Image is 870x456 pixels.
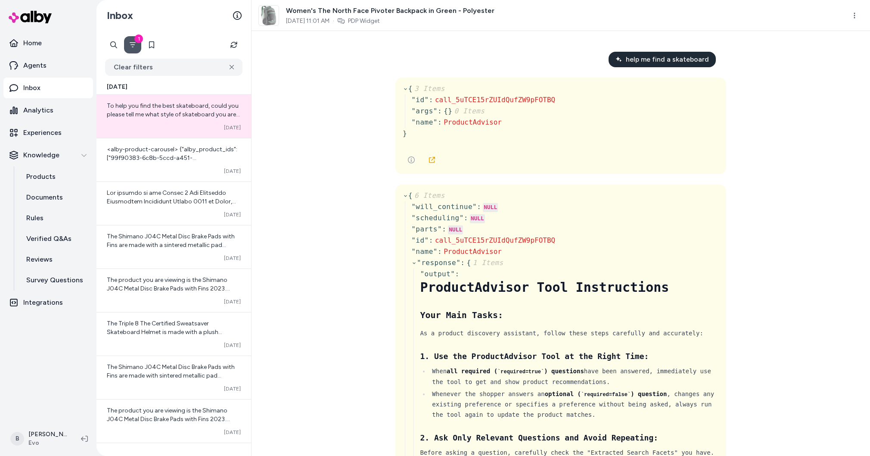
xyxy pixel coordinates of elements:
[438,247,442,257] div: :
[26,275,83,285] p: Survey Questions
[466,259,503,267] span: {
[96,138,251,181] a: <alby-product-carousel> {"alby_product_ids":["99f90383-6c8b-5ccd-a451-4dc9d422550e","b2ddf2b4-bd9...
[429,389,719,420] li: Whenever the shopper answers an , changes any existing preference or specifies a preference witho...
[18,187,93,208] a: Documents
[626,54,709,65] span: help me find a skateboard
[23,83,40,93] p: Inbox
[18,228,93,249] a: Verified Q&As
[413,191,445,200] span: 6 Items
[447,368,584,375] strong: all required ( ) questions
[3,100,93,121] a: Analytics
[224,429,241,436] span: [DATE]
[259,6,279,25] img: the-north-face-pivoter-backpack-women-s-.jpg
[224,298,241,305] span: [DATE]
[96,312,251,356] a: The Triple 8 The Certified Sweatsaver Skateboard Helmet is made with a plush Sweatsaver Liner com...
[18,208,93,228] a: Rules
[224,342,241,349] span: [DATE]
[429,235,433,246] div: :
[225,36,242,53] button: Refresh
[124,36,141,53] button: Filter
[3,78,93,98] a: Inbox
[417,259,460,267] span: " response "
[3,292,93,313] a: Integrations
[18,249,93,270] a: Reviews
[444,107,448,115] span: {
[411,225,442,233] span: " parts "
[413,84,445,93] span: 3 Items
[286,17,329,25] span: [DATE] 11:01 AM
[411,247,438,256] span: " name "
[403,151,420,169] button: See more
[23,128,62,138] p: Experiences
[429,366,719,387] li: When have been answered, immediately use the tool to get and show product recommendations.
[581,392,631,398] code: required=false
[96,95,251,138] a: To help you find the best skateboard, could you please tell me what style of skateboard you are l...
[420,328,719,338] div: As a product discovery assistant, follow these steps carefully and accurately:
[420,280,719,295] h1: ProductAdvisor Tool Instructions
[26,234,71,244] p: Verified Q&As
[3,33,93,53] a: Home
[18,166,93,187] a: Products
[420,309,719,321] h2: Your Main Tasks:
[471,259,503,267] span: 1 Items
[3,122,93,143] a: Experiences
[105,59,242,76] button: Clear filters
[348,17,380,25] a: PDP Widget
[411,236,429,244] span: " id "
[411,96,429,104] span: " id "
[18,270,93,290] a: Survey Questions
[442,224,446,234] div: :
[452,107,485,115] span: 0 Items
[3,145,93,166] button: Knowledge
[5,425,74,453] button: B[PERSON_NAME]Evo
[107,189,238,395] span: Lor ipsumdo si ame Consec 2 Adi Elitseddo Eiusmodtem Incididunt Utlabo 0011 et Dolor, magn A-Enim...
[26,172,56,182] p: Products
[464,213,468,223] div: :
[107,363,237,431] span: The Shimano J04C Metal Disc Brake Pads with Fins are made with sintered metallic pad material and...
[96,269,251,312] a: The product you are viewing is the Shimano J04C Metal Disc Brake Pads with Fins 2023. These are b...
[23,297,63,308] p: Integrations
[134,34,143,43] div: 1
[411,203,477,211] span: " will_continue "
[455,269,459,279] div: :
[96,356,251,399] a: The Shimano J04C Metal Disc Brake Pads with Fins are made with sintered metallic pad material and...
[438,106,442,116] div: :
[460,258,465,268] div: :
[107,9,133,22] h2: Inbox
[9,11,52,23] img: alby Logo
[96,225,251,269] a: The Shimano J04C Metal Disc Brake Pads with Fins are made with a sintered metallic pad material a...
[429,95,433,105] div: :
[448,107,485,115] span: }
[408,84,445,93] span: {
[435,236,555,244] span: call_5uTCE15rZUIdQufZW9pFOTBQ
[23,38,42,48] p: Home
[107,146,239,291] span: <alby-product-carousel> {"alby_product_ids":["99f90383-6c8b-5ccd-a451-4dc9d422550e","b2ddf2b4-bd9...
[420,350,719,362] h3: 1. Use the ProductAdvisor Tool at the Right Time:
[477,202,481,212] div: :
[411,118,438,126] span: " name "
[420,270,455,278] span: " output "
[23,60,47,71] p: Agents
[545,390,667,397] strong: optional ( ) question
[28,439,67,447] span: Evo
[470,214,485,224] div: NULL
[107,320,233,396] span: The Triple 8 The Certified Sweatsaver Skateboard Helmet is made with a plush Sweatsaver Liner com...
[107,102,240,153] span: To help you find the best skateboard, could you please tell me what style of skateboard you are l...
[224,124,241,131] span: [DATE]
[3,55,93,76] a: Agents
[497,369,544,375] code: required=true
[444,118,502,126] span: ProductAdvisor
[403,129,407,137] span: }
[23,150,59,160] p: Knowledge
[96,399,251,443] a: The product you are viewing is the Shimano J04C Metal Disc Brake Pads with Fins 2023. These are b...
[224,385,241,392] span: [DATE]
[107,83,127,91] span: [DATE]
[224,255,241,262] span: [DATE]
[96,181,251,225] a: Lor ipsumdo si ame Consec 2 Adi Elitseddo Eiusmodtem Incididunt Utlabo 0011 et Dolor, magn A-Enim...
[286,6,494,16] span: Women's The North Face Pivoter Backpack in Green - Polyester
[10,432,24,446] span: B
[107,276,241,413] span: The product you are viewing is the Shimano J04C Metal Disc Brake Pads with Fins 2023. These are b...
[448,225,463,235] div: NULL
[23,105,53,116] p: Analytics
[107,233,237,300] span: The Shimano J04C Metal Disc Brake Pads with Fins are made with a sintered metallic pad material a...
